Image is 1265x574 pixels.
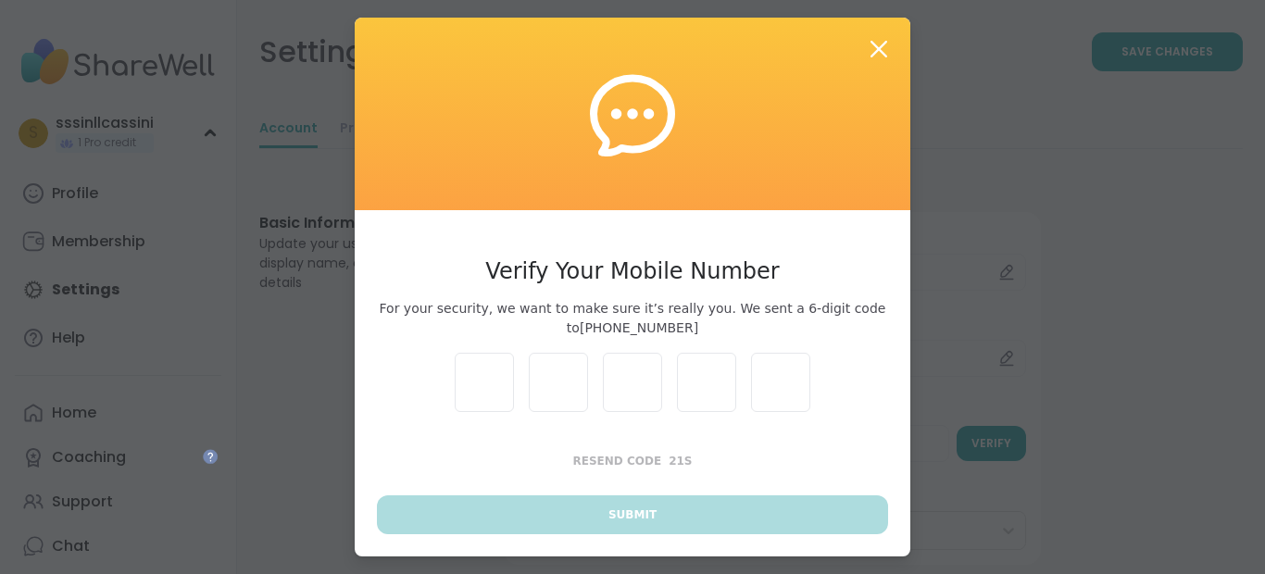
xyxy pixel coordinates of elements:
button: Submit [377,495,888,534]
button: Resend Code21s [377,442,888,480]
span: 21 s [669,455,692,468]
span: For your security, we want to make sure it’s really you. We sent a 6-digit code to [PHONE_NUMBER] [377,299,888,338]
h3: Verify Your Mobile Number [377,255,888,288]
iframe: Spotlight [203,449,218,464]
span: Resend Code [573,455,662,468]
span: Submit [608,506,657,523]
